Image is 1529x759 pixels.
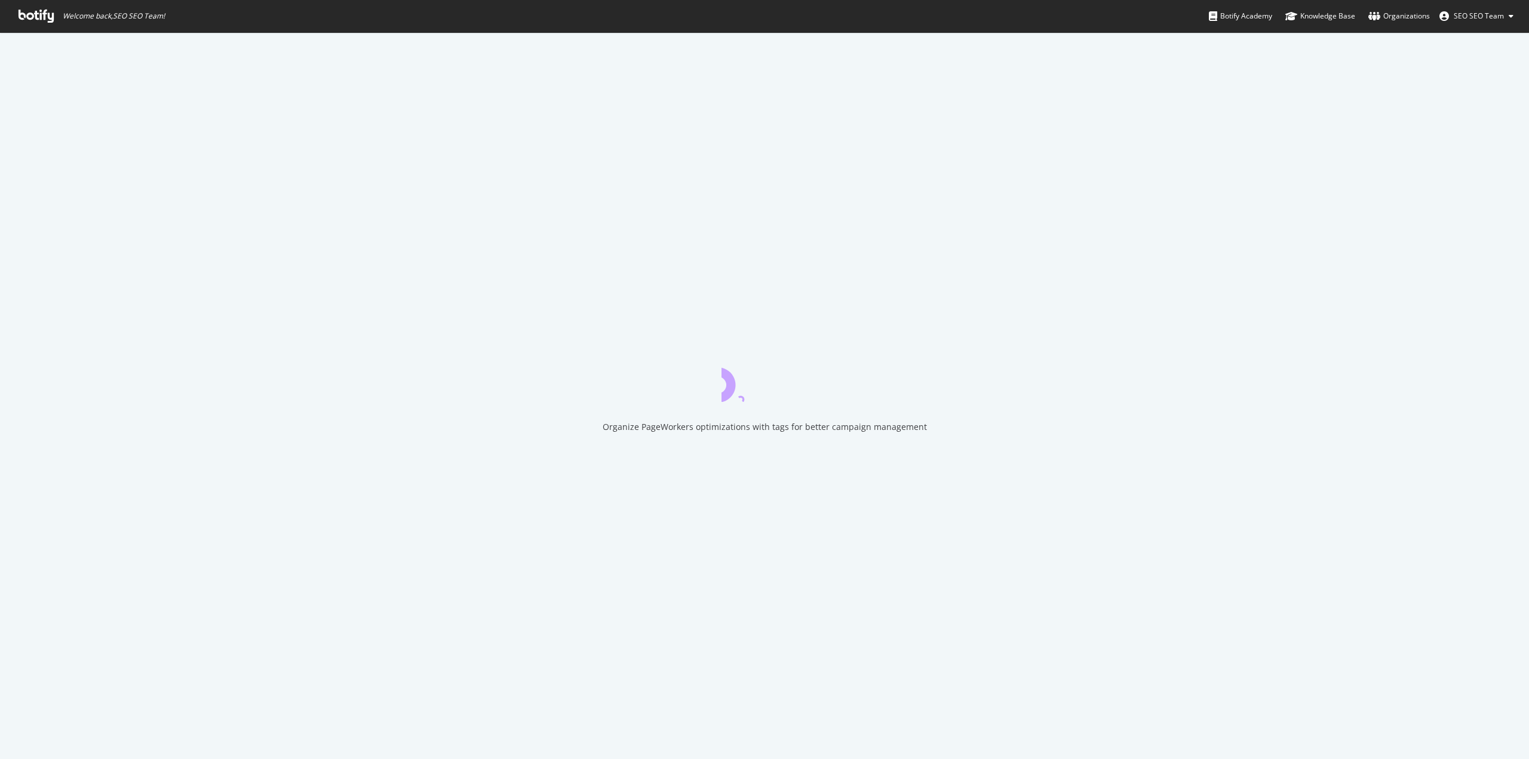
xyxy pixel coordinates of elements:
[1430,7,1523,26] button: SEO SEO Team
[1209,10,1272,22] div: Botify Academy
[1454,11,1504,21] span: SEO SEO Team
[1368,10,1430,22] div: Organizations
[721,359,808,402] div: animation
[603,421,927,433] div: Organize PageWorkers optimizations with tags for better campaign management
[1285,10,1355,22] div: Knowledge Base
[63,11,165,21] span: Welcome back, SEO SEO Team !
